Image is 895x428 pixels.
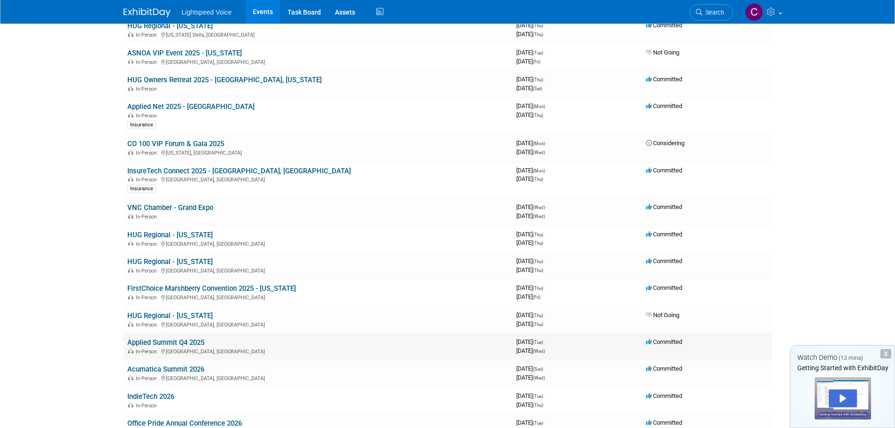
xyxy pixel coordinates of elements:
span: (Tue) [533,340,543,345]
span: [DATE] [516,102,548,109]
span: Committed [646,284,682,291]
img: In-Person Event [128,86,133,91]
div: Getting Started with ExhibitDay [791,363,895,373]
span: (Mon) [533,141,545,146]
span: (Tue) [533,50,543,55]
span: - [545,76,546,83]
a: FirstChoice Marshberry Convention 2025 - [US_STATE] [127,284,296,293]
div: [US_STATE], [GEOGRAPHIC_DATA] [127,148,509,156]
span: Not Going [646,311,679,319]
span: In-Person [136,375,160,381]
span: (Thu) [533,232,543,237]
span: - [546,102,548,109]
span: In-Person [136,177,160,183]
a: Office Pride Annual Conference 2026 [127,419,242,428]
span: (Thu) [533,177,543,182]
img: In-Person Event [128,59,133,64]
span: (Wed) [533,150,545,155]
span: [DATE] [516,239,543,246]
span: Committed [646,102,682,109]
span: Committed [646,338,682,345]
span: - [546,167,548,174]
span: (Thu) [533,77,543,82]
div: [GEOGRAPHIC_DATA], [GEOGRAPHIC_DATA] [127,374,509,381]
a: InsureTech Connect 2025 - [GEOGRAPHIC_DATA], [GEOGRAPHIC_DATA] [127,167,351,175]
img: In-Person Event [128,322,133,327]
span: (Thu) [533,259,543,264]
span: (Thu) [533,403,543,408]
span: (Thu) [533,268,543,273]
span: In-Person [136,214,160,220]
span: (13 mins) [839,355,863,361]
div: [GEOGRAPHIC_DATA], [GEOGRAPHIC_DATA] [127,266,509,274]
span: [DATE] [516,419,546,426]
span: [DATE] [516,31,543,38]
span: (Sun) [533,366,543,372]
span: (Thu) [533,322,543,327]
span: - [546,203,548,210]
div: [GEOGRAPHIC_DATA], [GEOGRAPHIC_DATA] [127,320,509,328]
span: In-Person [136,349,160,355]
span: Search [702,9,724,16]
img: Christopher Taylor [745,3,763,21]
img: In-Person Event [128,403,133,407]
span: (Mon) [533,104,545,109]
span: In-Person [136,113,160,119]
a: VNC Chamber - Grand Expo [127,203,213,212]
span: [DATE] [516,148,545,156]
span: [DATE] [516,392,546,399]
span: - [545,365,546,372]
span: [DATE] [516,374,545,381]
span: Committed [646,231,682,238]
img: In-Person Event [128,268,133,272]
span: In-Person [136,268,160,274]
a: HUG Regional - [US_STATE] [127,311,213,320]
a: HUG Regional - [US_STATE] [127,22,213,30]
span: [DATE] [516,257,546,265]
div: Insurance [127,185,156,193]
span: - [545,338,546,345]
a: HUG Regional - [US_STATE] [127,231,213,239]
span: Considering [646,140,685,147]
span: In-Person [136,295,160,301]
span: Committed [646,419,682,426]
span: - [545,231,546,238]
img: ExhibitDay [124,8,171,17]
span: - [545,311,546,319]
span: (Thu) [533,313,543,318]
img: In-Person Event [128,349,133,353]
span: - [545,49,546,56]
span: In-Person [136,32,160,38]
span: [DATE] [516,140,548,147]
div: Dismiss [880,349,891,358]
span: [DATE] [516,293,540,300]
a: HUG Owners Retreat 2025 - [GEOGRAPHIC_DATA], [US_STATE] [127,76,322,84]
span: - [545,284,546,291]
img: In-Person Event [128,295,133,299]
span: [DATE] [516,212,545,219]
img: In-Person Event [128,32,133,37]
div: Play [829,389,857,407]
span: (Wed) [533,349,545,354]
span: [DATE] [516,266,543,273]
span: - [545,392,546,399]
img: In-Person Event [128,375,133,380]
img: In-Person Event [128,150,133,155]
a: ASNOA VIP Event 2025 - [US_STATE] [127,49,242,57]
span: [DATE] [516,311,546,319]
span: [DATE] [516,203,548,210]
span: Committed [646,76,682,83]
span: [DATE] [516,22,546,29]
span: In-Person [136,403,160,409]
img: In-Person Event [128,177,133,181]
div: Insurance [127,121,156,129]
span: Lightspeed Voice [182,8,232,16]
span: [DATE] [516,284,546,291]
span: In-Person [136,322,160,328]
a: Applied Summit Q4 2025 [127,338,204,347]
span: (Thu) [533,23,543,28]
img: In-Person Event [128,113,133,117]
span: In-Person [136,86,160,92]
span: (Fri) [533,295,540,300]
span: In-Person [136,241,160,247]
